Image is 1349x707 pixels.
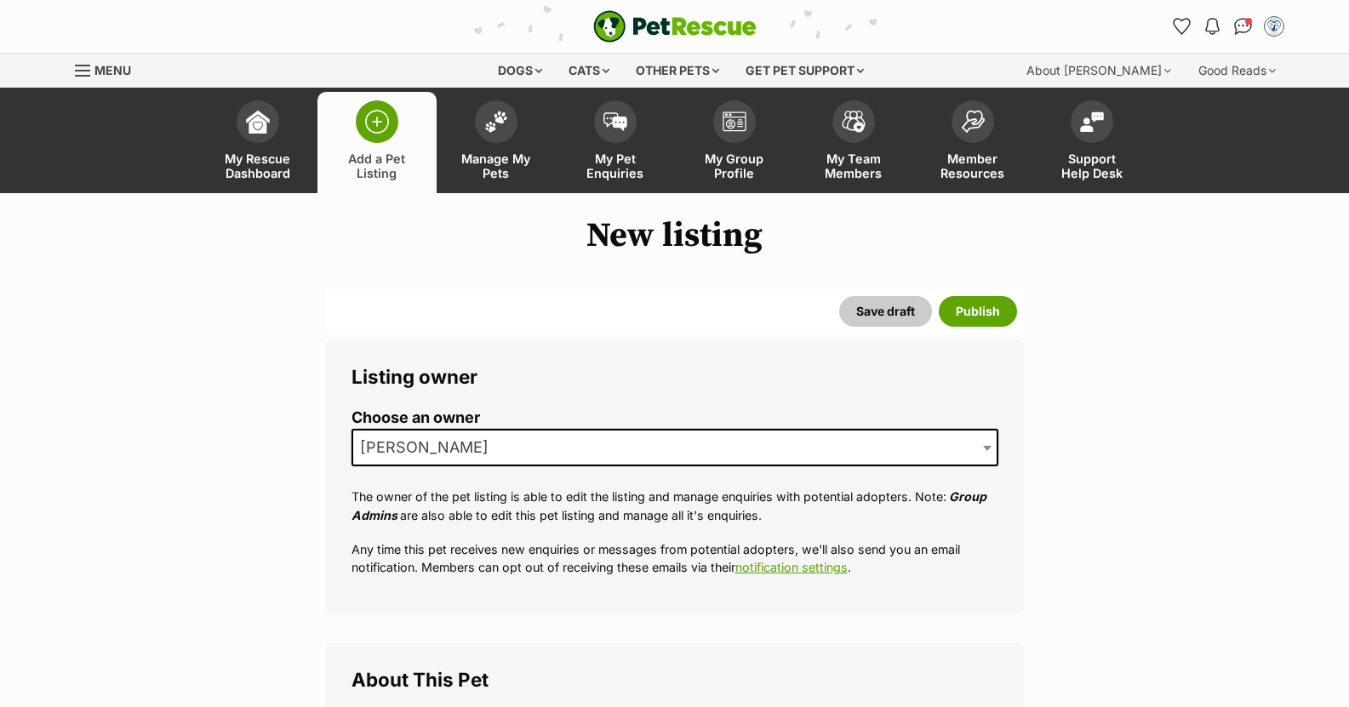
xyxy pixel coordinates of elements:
a: My Group Profile [675,92,794,193]
span: About This Pet [352,668,489,691]
img: team-members-icon-5396bd8760b3fe7c0b43da4ab00e1e3bb1a5d9ba89233759b79545d2d3fc5d0d.svg [842,111,866,133]
div: Good Reads [1186,54,1288,88]
label: Choose an owner [352,409,998,427]
div: Get pet support [734,54,876,88]
a: Manage My Pets [437,92,556,193]
button: My account [1260,13,1288,40]
img: dashboard-icon-eb2f2d2d3e046f16d808141f083e7271f6b2e854fb5c12c21221c1fb7104beca.svg [246,110,270,134]
span: Add a Pet Listing [339,151,415,180]
img: pet-enquiries-icon-7e3ad2cf08bfb03b45e93fb7055b45f3efa6380592205ae92323e6603595dc1f.svg [603,112,627,131]
a: notification settings [735,560,848,574]
p: Any time this pet receives new enquiries or messages from potential adopters, we'll also send you... [352,540,998,577]
button: Save draft [839,296,932,327]
img: Lorene Cross profile pic [1266,18,1283,35]
a: Support Help Desk [1032,92,1152,193]
img: help-desk-icon-fdf02630f3aa405de69fd3d07c3f3aa587a6932b1a1747fa1d2bba05be0121f9.svg [1080,111,1104,132]
a: Add a Pet Listing [317,92,437,193]
div: About [PERSON_NAME] [1015,54,1183,88]
p: The owner of the pet listing is able to edit the listing and manage enquiries with potential adop... [352,487,998,524]
ul: Account quick links [1169,13,1288,40]
img: notifications-46538b983faf8c2785f20acdc204bb7945ddae34d4c08c2a6579f10ce5e182be.svg [1205,18,1219,35]
div: Dogs [486,54,554,88]
button: Notifications [1199,13,1226,40]
a: Member Resources [913,92,1032,193]
span: Member Resources [935,151,1011,180]
img: group-profile-icon-3fa3cf56718a62981997c0bc7e787c4b2cf8bcc04b72c1350f741eb67cf2f40e.svg [723,111,746,132]
span: My Group Profile [696,151,773,180]
span: My Team Members [815,151,892,180]
img: logo-e224e6f780fb5917bec1dbf3a21bbac754714ae5b6737aabdf751b685950b380.svg [593,10,757,43]
div: Other pets [624,54,731,88]
a: My Pet Enquiries [556,92,675,193]
a: Menu [75,54,143,84]
span: Manage My Pets [458,151,534,180]
span: Listing owner [352,365,477,388]
a: My Rescue Dashboard [198,92,317,193]
span: Menu [94,63,131,77]
span: Support Help Desk [1054,151,1130,180]
span: My Rescue Dashboard [220,151,296,180]
em: Group Admins [352,489,986,522]
a: PetRescue [593,10,757,43]
a: My Team Members [794,92,913,193]
img: chat-41dd97257d64d25036548639549fe6c8038ab92f7586957e7f3b1b290dea8141.svg [1234,18,1252,35]
img: member-resources-icon-8e73f808a243e03378d46382f2149f9095a855e16c252ad45f914b54edf8863c.svg [961,110,985,133]
span: Lorene Cross [353,436,506,459]
img: add-pet-listing-icon-0afa8454b4691262ce3f59096e99ab1cd57d4a30225e0717b998d2c9b9846f56.svg [365,110,389,134]
button: Publish [939,296,1017,327]
a: Conversations [1230,13,1257,40]
span: Lorene Cross [352,429,998,466]
img: manage-my-pets-icon-02211641906a0b7f246fdf0571729dbe1e7629f14944591b6c1af311fb30b64b.svg [484,111,508,133]
div: Cats [557,54,621,88]
span: My Pet Enquiries [577,151,654,180]
a: Favourites [1169,13,1196,40]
